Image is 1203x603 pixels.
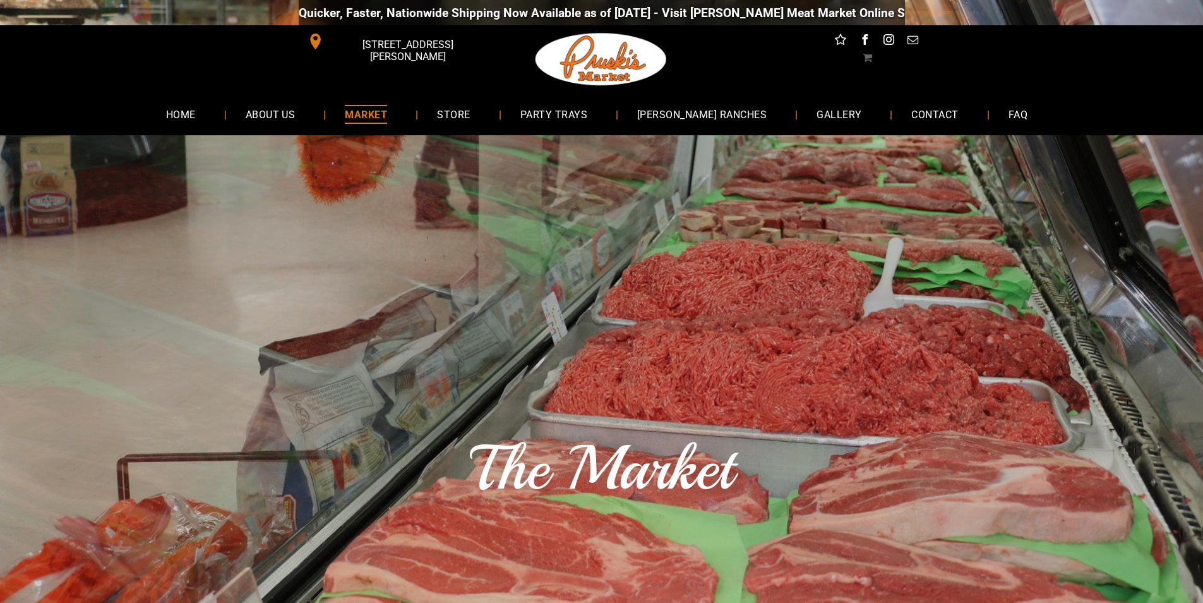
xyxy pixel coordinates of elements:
img: Pruski-s+Market+HQ+Logo2-1920w.png [533,25,669,94]
span: The Market [470,429,733,508]
a: GALLERY [798,97,880,131]
a: facebook [856,32,873,51]
a: [PERSON_NAME] RANCHES [618,97,786,131]
a: PARTY TRAYS [501,97,606,131]
a: [STREET_ADDRESS][PERSON_NAME] [299,32,492,51]
a: Social network [832,32,849,51]
a: instagram [880,32,897,51]
a: STORE [418,97,489,131]
a: email [904,32,921,51]
a: MARKET [326,97,406,131]
a: HOME [147,97,215,131]
a: FAQ [990,97,1046,131]
span: [STREET_ADDRESS][PERSON_NAME] [326,32,489,69]
a: ABOUT US [227,97,314,131]
a: CONTACT [892,97,977,131]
